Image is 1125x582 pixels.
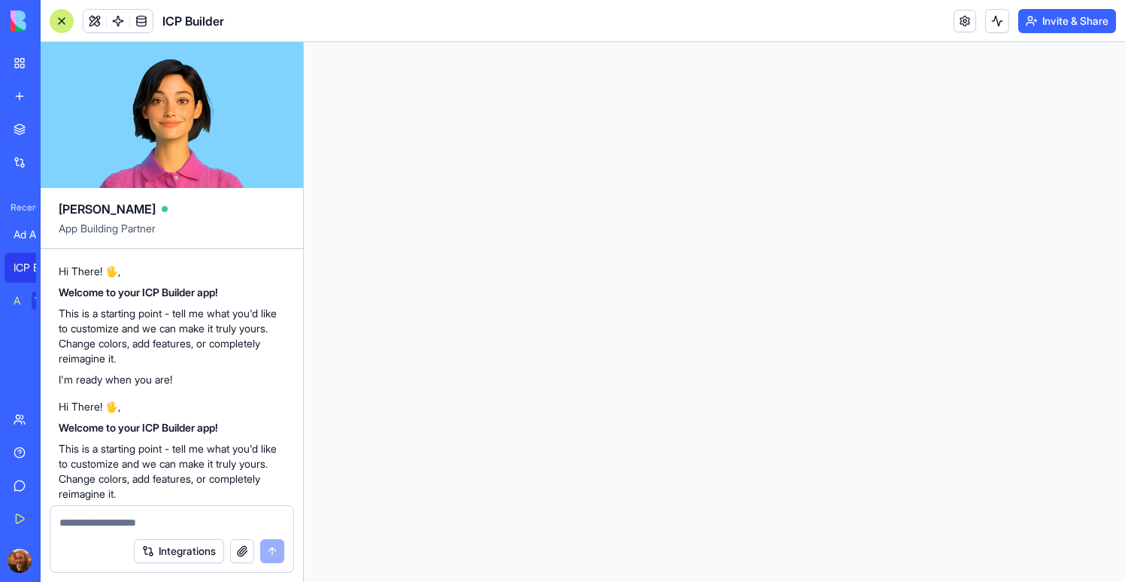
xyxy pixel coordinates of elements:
div: Ad Account Auditor [14,227,56,242]
div: ICP Builder [14,260,56,275]
div: AI Logo Generator [14,293,21,308]
span: [PERSON_NAME] [59,200,156,218]
p: Hi There! 🖐️, [59,264,285,279]
a: ICP Builder [5,253,65,283]
p: Hi There! 🖐️, [59,399,285,414]
button: Invite & Share [1018,9,1116,33]
strong: Welcome to your ICP Builder app! [59,421,218,434]
a: Ad Account Auditor [5,220,65,250]
strong: Welcome to your ICP Builder app! [59,286,218,299]
p: This is a starting point - tell me what you'd like to customize and we can make it truly yours. C... [59,441,285,502]
a: AI Logo GeneratorTRY [5,286,65,316]
span: ICP Builder [162,12,224,30]
span: App Building Partner [59,221,285,248]
button: Integrations [134,539,224,563]
p: This is a starting point - tell me what you'd like to customize and we can make it truly yours. C... [59,306,285,366]
span: Recent [5,202,36,214]
p: I'm ready when you are! [59,372,285,387]
img: logo [11,11,104,32]
div: TRY [32,292,56,310]
img: ACg8ocKW1DqRt3DzdFhaMOehSF_DUco4x3vN4-i2MIuDdUBhkNTw4YU=s96-c [8,549,32,573]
